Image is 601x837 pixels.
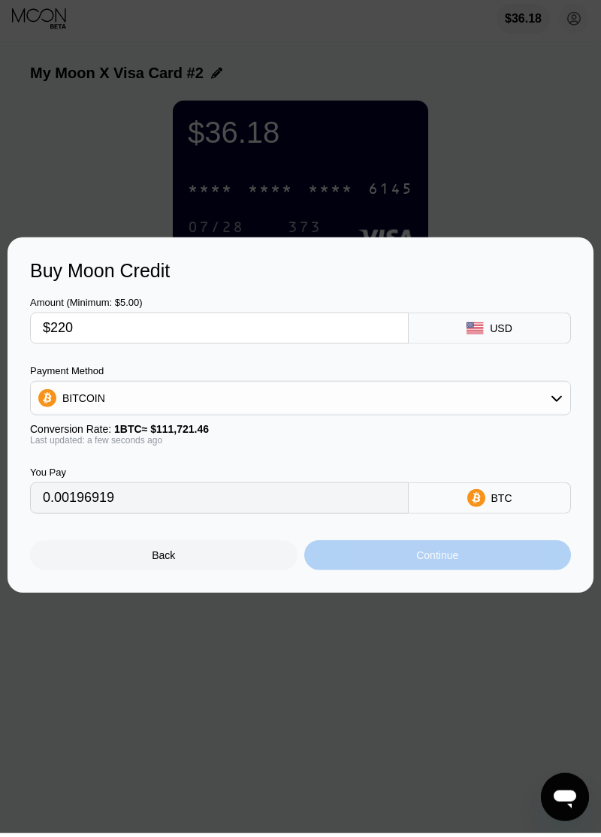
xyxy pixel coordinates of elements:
iframe: Button to launch messaging window, conversation in progress [541,777,589,825]
div: You Pay [30,470,409,482]
div: Continue [304,544,572,574]
div: BTC [491,496,512,508]
span: 1 BTC ≈ $111,721.46 [114,427,209,439]
div: Back [30,544,297,574]
div: Conversion Rate: [30,427,571,439]
input: $0.00 [43,317,396,347]
div: USD [490,326,512,338]
div: Amount (Minimum: $5.00) [30,301,409,312]
div: Last updated: a few seconds ago [30,439,571,449]
div: Back [152,553,175,565]
div: Payment Method [30,369,571,380]
div: BITCOIN [62,396,105,408]
div: Buy Moon Credit [30,264,571,286]
div: Continue [416,553,458,565]
div: BITCOIN [31,387,570,417]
